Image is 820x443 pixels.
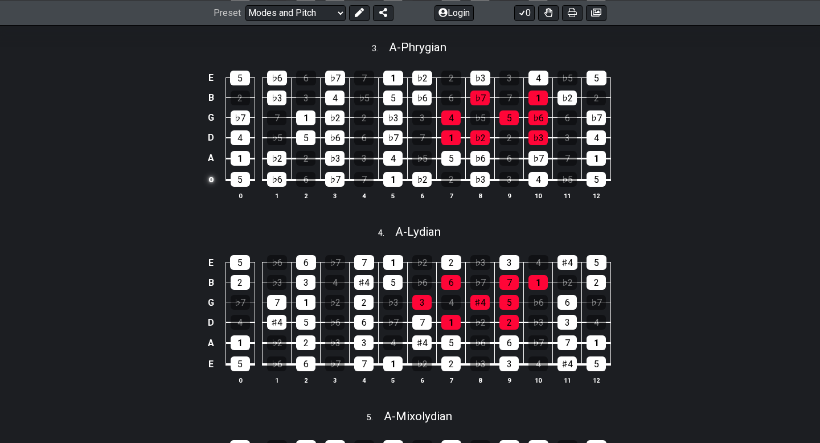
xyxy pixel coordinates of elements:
div: 1 [231,335,250,350]
div: ♭3 [470,356,490,371]
button: Print [562,5,583,20]
th: 4 [350,190,379,202]
div: 6 [499,151,519,166]
div: 7 [267,110,286,125]
div: 5 [231,356,250,371]
td: D [204,313,218,333]
div: 5 [499,295,519,310]
div: 2 [296,151,315,166]
div: ♭5 [267,130,286,145]
div: ♭7 [325,356,345,371]
div: 6 [296,172,315,187]
div: ♭2 [267,335,286,350]
div: 5 [383,91,403,105]
div: 3 [412,295,432,310]
th: 0 [225,374,255,386]
div: ♭3 [267,275,286,290]
div: ♭3 [325,151,345,166]
div: 5 [230,71,250,85]
div: ♭2 [412,71,432,85]
div: 3 [296,91,315,105]
div: 2 [441,255,461,270]
div: 7 [267,295,286,310]
div: ♭7 [325,71,345,85]
div: 1 [587,151,606,166]
th: 1 [263,190,292,202]
div: 7 [557,335,577,350]
div: ♭2 [325,295,345,310]
div: 3 [499,255,519,270]
button: 0 [514,5,535,20]
div: 4 [528,255,548,270]
th: 7 [437,190,466,202]
div: ♭6 [528,295,548,310]
div: 7 [412,130,432,145]
div: 1 [441,130,461,145]
th: 3 [321,374,350,386]
th: 4 [350,374,379,386]
th: 12 [582,374,611,386]
div: 6 [557,295,577,310]
div: 4 [441,110,461,125]
span: A - Phrygian [389,40,446,54]
button: Toggle Dexterity for all fretkits [538,5,559,20]
div: 6 [557,110,577,125]
div: ♭2 [557,275,577,290]
div: 1 [587,335,606,350]
div: ♭7 [528,151,548,166]
th: 9 [495,190,524,202]
div: ♭2 [412,356,432,371]
td: G [204,108,218,128]
td: B [204,88,218,108]
div: 1 [528,275,548,290]
div: 6 [354,315,374,330]
div: 3 [412,110,432,125]
div: ♭7 [325,255,345,270]
div: 3 [354,335,374,350]
div: ♭6 [325,130,345,145]
div: 3 [296,275,315,290]
div: 4 [587,315,606,330]
div: ♭3 [470,172,490,187]
div: ♭2 [557,91,577,105]
div: ♯4 [412,335,432,350]
div: 6 [499,335,519,350]
div: 1 [296,110,315,125]
div: 5 [441,151,461,166]
div: 1 [383,255,403,270]
div: 5 [296,130,315,145]
div: 2 [441,356,461,371]
div: 3 [354,151,374,166]
th: 5 [379,190,408,202]
div: ♭7 [587,110,606,125]
div: ♭3 [528,130,548,145]
button: Create image [586,5,606,20]
div: ♭7 [231,110,250,125]
select: Preset [245,5,346,20]
div: 6 [441,91,461,105]
div: 6 [296,255,316,270]
div: 2 [231,275,250,290]
td: G [204,293,218,313]
span: Preset [214,7,241,18]
div: 6 [296,356,315,371]
div: ♯4 [557,255,577,270]
td: D [204,128,218,148]
div: ♭3 [528,315,548,330]
div: ♭7 [383,315,403,330]
div: ♭2 [325,110,345,125]
div: 1 [383,172,403,187]
div: ♭6 [325,315,345,330]
div: 2 [441,172,461,187]
button: Edit Preset [349,5,370,20]
span: 4 . [378,227,395,240]
div: ♭7 [325,172,345,187]
div: ♭5 [354,91,374,105]
div: 7 [499,275,519,290]
span: A - Lydian [395,225,441,239]
div: 4 [231,130,250,145]
th: 7 [437,374,466,386]
div: ♭5 [470,110,490,125]
td: E [204,68,218,88]
div: ♭7 [528,335,548,350]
